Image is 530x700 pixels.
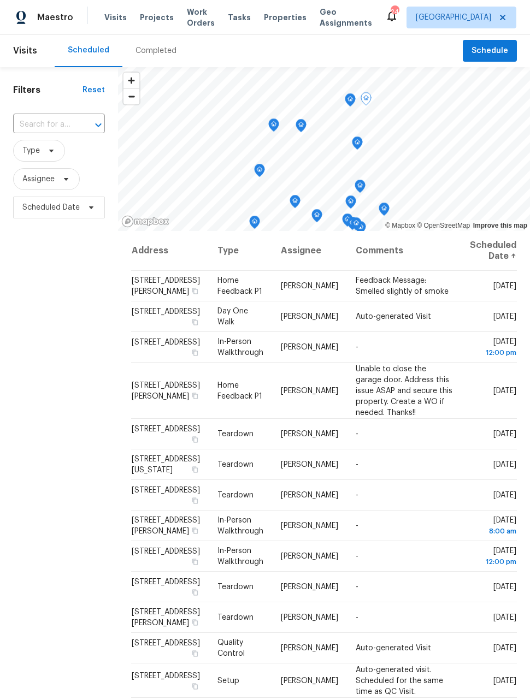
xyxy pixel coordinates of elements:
span: [PERSON_NAME] [281,461,338,468]
button: Copy Address [190,588,200,597]
button: Zoom out [123,88,139,104]
div: Map marker [355,180,366,197]
span: [DATE] [493,282,516,290]
span: [PERSON_NAME] [281,313,338,321]
span: [STREET_ADDRESS][PERSON_NAME] [132,608,200,627]
a: Mapbox [385,222,415,229]
span: [DATE] [493,614,516,621]
span: Day One Walk [217,307,248,326]
span: [PERSON_NAME] [281,282,338,290]
span: [STREET_ADDRESS][US_STATE] [132,455,200,474]
span: - [356,614,358,621]
span: - [356,343,358,351]
span: [DATE] [493,491,516,499]
button: Copy Address [190,526,200,536]
span: [STREET_ADDRESS] [132,487,200,494]
button: Copy Address [190,681,200,691]
span: Home Feedback P1 [217,277,262,295]
span: Maestro [37,12,73,23]
span: [PERSON_NAME] [281,677,338,684]
span: Teardown [217,491,254,499]
span: [DATE] [470,338,516,358]
span: Auto-generated Visit [356,313,431,321]
button: Copy Address [190,557,200,567]
div: Map marker [290,195,301,212]
span: Teardown [217,430,254,438]
span: Scheduled Date [22,202,80,213]
div: Map marker [342,213,353,230]
div: Map marker [249,216,260,233]
span: [DATE] [493,583,516,591]
a: OpenStreetMap [417,222,470,229]
button: Copy Address [190,435,200,444]
span: Visits [104,12,127,23]
input: Search for an address... [13,116,74,133]
span: Feedback Message: Smelled slightly of smoke [356,277,449,295]
button: Copy Address [190,496,200,506]
button: Zoom in [123,73,139,88]
span: [STREET_ADDRESS][PERSON_NAME] [132,277,200,295]
span: [PERSON_NAME] [281,553,338,560]
span: - [356,461,358,468]
span: [STREET_ADDRESS] [132,425,200,433]
div: Map marker [296,119,307,136]
span: - [356,553,358,560]
span: [STREET_ADDRESS][PERSON_NAME] [132,517,200,535]
div: Map marker [379,203,390,220]
span: Teardown [217,614,254,621]
span: Geo Assignments [320,7,372,28]
button: Copy Address [190,317,200,327]
div: 12:00 pm [470,556,516,567]
span: [STREET_ADDRESS] [132,578,200,586]
span: [PERSON_NAME] [281,644,338,652]
span: Schedule [472,44,508,58]
div: Reset [83,85,105,96]
div: Scheduled [68,45,109,56]
span: Teardown [217,461,254,468]
span: [STREET_ADDRESS] [132,308,200,316]
span: [PERSON_NAME] [281,343,338,351]
span: [STREET_ADDRESS] [132,548,200,555]
span: Projects [140,12,174,23]
span: [PERSON_NAME] [281,614,338,621]
button: Copy Address [190,390,200,400]
h1: Filters [13,85,83,96]
button: Copy Address [190,465,200,474]
a: Mapbox homepage [121,215,169,228]
span: [DATE] [493,313,516,321]
div: Map marker [351,217,362,234]
span: In-Person Walkthrough [217,547,263,566]
span: Type [22,145,40,156]
th: Address [131,231,209,271]
span: In-Person Walkthrough [217,517,263,535]
span: Teardown [217,583,254,591]
span: Home Feedback P1 [217,381,262,400]
span: [STREET_ADDRESS] [132,672,200,679]
span: [DATE] [493,461,516,468]
div: Map marker [345,93,356,110]
div: 12:00 pm [470,347,516,358]
div: Map marker [347,217,358,234]
button: Copy Address [190,286,200,296]
span: [DATE] [493,677,516,684]
span: - [356,522,358,530]
span: Visits [13,39,37,63]
span: Setup [217,677,239,684]
span: [STREET_ADDRESS][PERSON_NAME] [132,381,200,400]
span: [PERSON_NAME] [281,522,338,530]
span: Tasks [228,14,251,21]
span: [PERSON_NAME] [281,491,338,499]
span: [PERSON_NAME] [281,583,338,591]
span: [DATE] [470,547,516,567]
div: 8:00 am [470,526,516,537]
span: - [356,491,358,499]
div: Map marker [352,137,363,153]
div: Map marker [361,92,372,109]
span: [GEOGRAPHIC_DATA] [416,12,491,23]
span: Auto-generated Visit [356,644,431,652]
a: Improve this map [473,222,527,229]
span: [DATE] [493,430,516,438]
div: Completed [136,45,176,56]
span: Work Orders [187,7,215,28]
div: Map marker [311,209,322,226]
